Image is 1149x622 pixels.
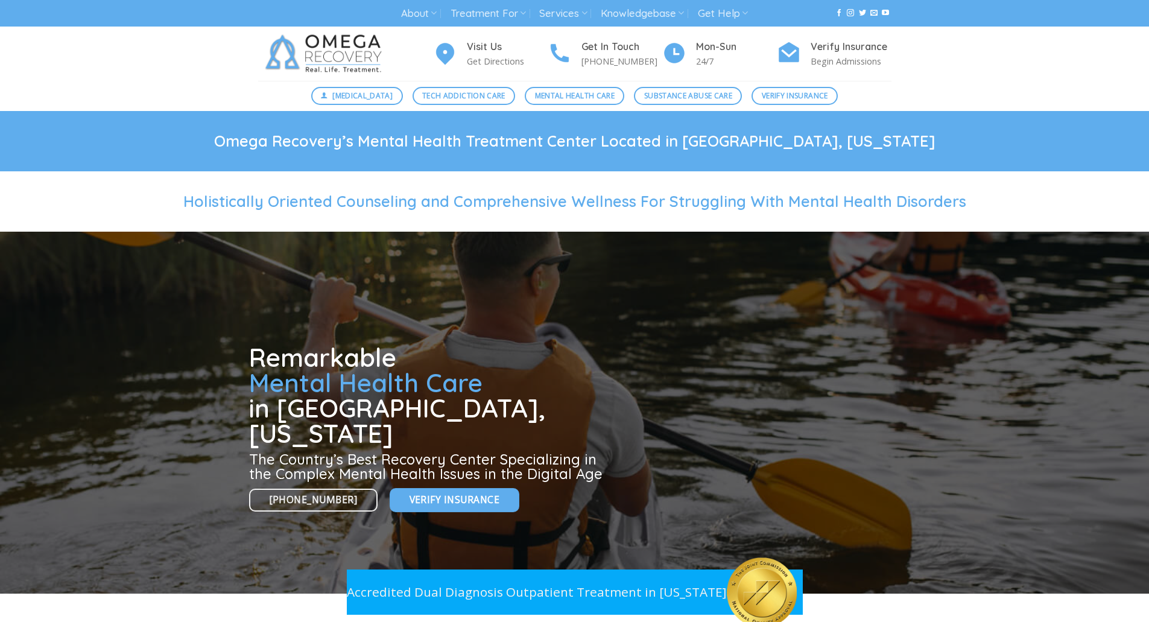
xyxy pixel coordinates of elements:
p: [PHONE_NUMBER] [581,54,662,68]
a: [PHONE_NUMBER] [249,489,378,512]
h4: Visit Us [467,39,548,55]
span: Mental Health Care [249,367,483,399]
p: Begin Admissions [811,54,891,68]
a: Mental Health Care [525,87,624,105]
a: Follow on Instagram [847,9,854,17]
a: Treatment For [451,2,526,25]
p: 24/7 [696,54,777,68]
h1: Remarkable in [GEOGRAPHIC_DATA], [US_STATE] [249,345,607,446]
a: Verify Insurance [390,488,519,512]
a: Get In Touch [PHONE_NUMBER] [548,39,662,69]
a: Get Help [698,2,748,25]
a: Services [539,2,587,25]
a: Verify Insurance [752,87,838,105]
img: Omega Recovery [258,27,394,81]
span: Mental Health Care [535,90,615,101]
a: Substance Abuse Care [634,87,742,105]
h3: The Country’s Best Recovery Center Specializing in the Complex Mental Health Issues in the Digita... [249,452,607,481]
h4: Verify Insurance [811,39,891,55]
span: [PHONE_NUMBER] [270,492,358,507]
a: About [401,2,437,25]
a: [MEDICAL_DATA] [311,87,403,105]
a: Knowledgebase [601,2,684,25]
a: Visit Us Get Directions [433,39,548,69]
span: Verify Insurance [410,492,499,507]
a: Follow on YouTube [882,9,889,17]
h4: Mon-Sun [696,39,777,55]
p: Get Directions [467,54,548,68]
a: Send us an email [870,9,878,17]
span: Holistically Oriented Counseling and Comprehensive Wellness For Struggling With Mental Health Dis... [183,192,966,211]
a: Follow on Twitter [859,9,866,17]
a: Verify Insurance Begin Admissions [777,39,891,69]
a: Follow on Facebook [835,9,843,17]
p: Accredited Dual Diagnosis Outpatient Treatment in [US_STATE] [347,582,727,602]
span: Verify Insurance [762,90,828,101]
span: Substance Abuse Care [644,90,732,101]
a: Tech Addiction Care [413,87,516,105]
span: [MEDICAL_DATA] [332,90,393,101]
h4: Get In Touch [581,39,662,55]
span: Tech Addiction Care [422,90,505,101]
